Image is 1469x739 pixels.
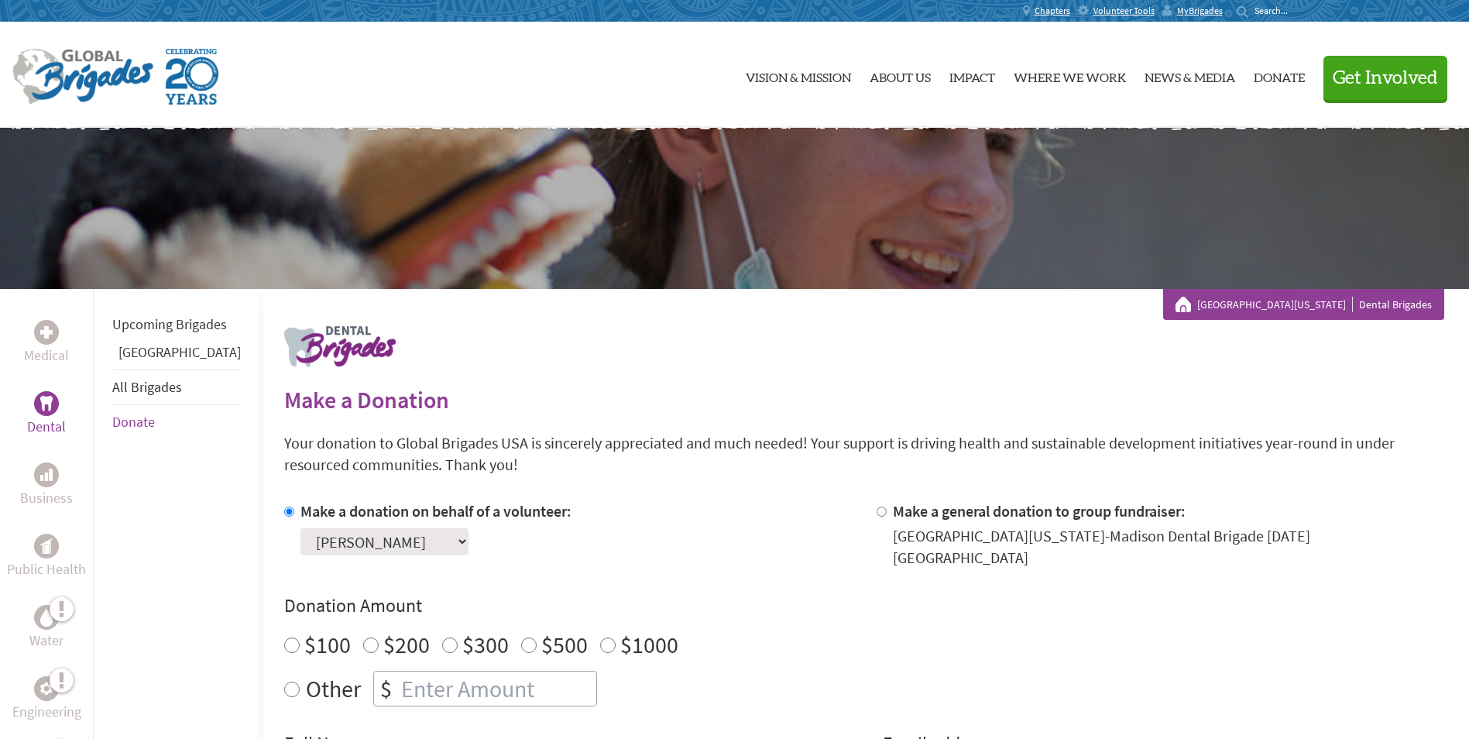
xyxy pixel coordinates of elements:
a: [GEOGRAPHIC_DATA][US_STATE] [1197,297,1353,312]
a: WaterWater [29,605,63,651]
img: Business [40,469,53,481]
p: Water [29,630,63,651]
label: $200 [383,630,430,659]
a: MedicalMedical [24,320,69,366]
span: Get Involved [1333,69,1438,88]
label: $100 [304,630,351,659]
a: Impact [949,35,995,115]
h4: Donation Amount [284,593,1444,618]
img: logo-dental.png [284,326,396,367]
label: $1000 [620,630,678,659]
label: Make a general donation to group fundraiser: [893,501,1186,521]
span: Volunteer Tools [1093,5,1155,17]
a: [GEOGRAPHIC_DATA] [118,343,241,361]
a: About Us [870,35,931,115]
button: Get Involved [1323,56,1447,100]
a: Upcoming Brigades [112,315,227,333]
a: DentalDental [27,391,66,438]
p: Medical [24,345,69,366]
p: Your donation to Global Brigades USA is sincerely appreciated and much needed! Your support is dr... [284,432,1444,476]
p: Engineering [12,701,81,723]
img: Global Brigades Celebrating 20 Years [166,49,218,105]
label: Other [306,671,361,706]
div: Dental [34,391,59,416]
img: Public Health [40,538,53,554]
img: Global Brigades Logo [12,49,153,105]
div: $ [374,672,398,706]
p: Dental [27,416,66,438]
a: Donate [1254,35,1305,115]
img: Water [40,608,53,626]
a: All Brigades [112,378,182,396]
p: Business [20,487,73,509]
span: MyBrigades [1177,5,1223,17]
div: Dental Brigades [1176,297,1432,312]
a: Public HealthPublic Health [7,534,86,580]
div: Public Health [34,534,59,559]
a: Donate [112,413,155,431]
div: [GEOGRAPHIC_DATA][US_STATE]-Madison Dental Brigade [DATE] [GEOGRAPHIC_DATA] [893,525,1444,569]
input: Search... [1254,5,1299,16]
div: Engineering [34,676,59,701]
h2: Make a Donation [284,386,1444,414]
a: Where We Work [1014,35,1126,115]
p: Public Health [7,559,86,580]
label: Make a donation on behalf of a volunteer: [300,501,571,521]
li: Guatemala [112,342,241,369]
img: Dental [40,396,53,411]
li: Upcoming Brigades [112,308,241,342]
img: Medical [40,326,53,339]
div: Water [34,605,59,630]
a: Vision & Mission [746,35,851,115]
a: EngineeringEngineering [12,676,81,723]
label: $300 [462,630,509,659]
input: Enter Amount [398,672,596,706]
label: $500 [541,630,588,659]
a: BusinessBusiness [20,462,73,509]
a: News & Media [1145,35,1235,115]
li: All Brigades [112,369,241,405]
span: Chapters [1035,5,1070,17]
li: Donate [112,405,241,439]
div: Medical [34,320,59,345]
img: Engineering [40,682,53,695]
div: Business [34,462,59,487]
